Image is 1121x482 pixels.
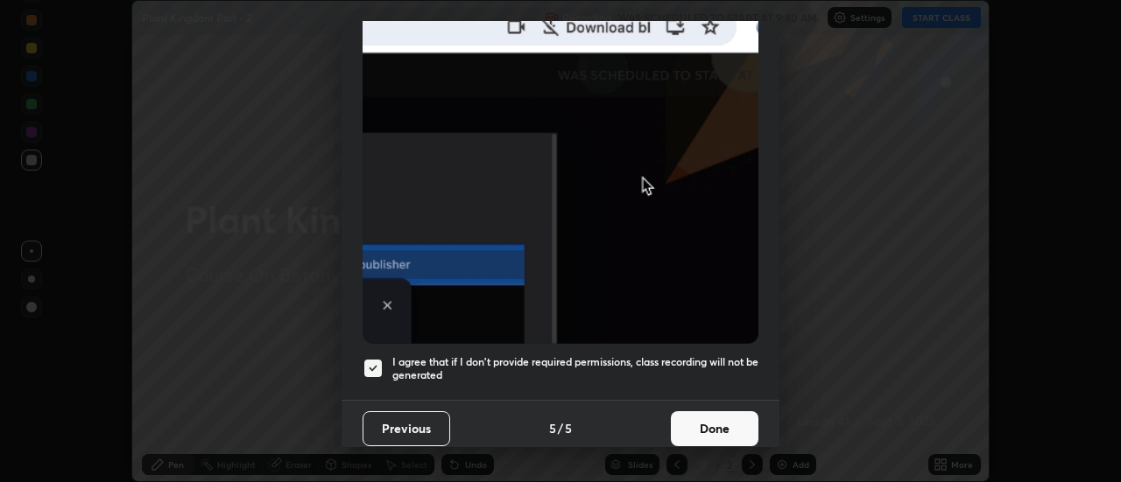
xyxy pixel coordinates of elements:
[671,411,758,446] button: Done
[363,411,450,446] button: Previous
[565,419,572,437] h4: 5
[558,419,563,437] h4: /
[549,419,556,437] h4: 5
[392,355,758,382] h5: I agree that if I don't provide required permissions, class recording will not be generated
